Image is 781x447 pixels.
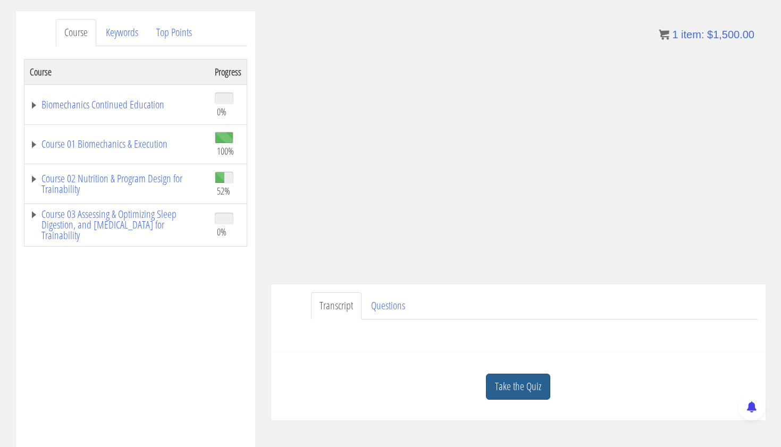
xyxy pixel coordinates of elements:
[672,29,678,40] span: 1
[659,29,669,40] img: icon11.png
[217,185,230,197] span: 52%
[30,173,204,195] a: Course 02 Nutrition & Program Design for Trainability
[209,59,247,85] th: Progress
[707,29,754,40] bdi: 1,500.00
[311,292,362,319] a: Transcript
[659,29,754,40] a: 1 item: $1,500.00
[363,292,414,319] a: Questions
[217,145,234,157] span: 100%
[681,29,704,40] span: item:
[217,226,226,238] span: 0%
[30,99,204,110] a: Biomechanics Continued Education
[707,29,713,40] span: $
[97,19,147,46] a: Keywords
[30,139,204,149] a: Course 01 Biomechanics & Execution
[56,19,96,46] a: Course
[30,209,204,241] a: Course 03 Assessing & Optimizing Sleep Digestion, and [MEDICAL_DATA] for Trainability
[486,374,550,400] a: Take the Quiz
[217,106,226,117] span: 0%
[24,59,209,85] th: Course
[148,19,200,46] a: Top Points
